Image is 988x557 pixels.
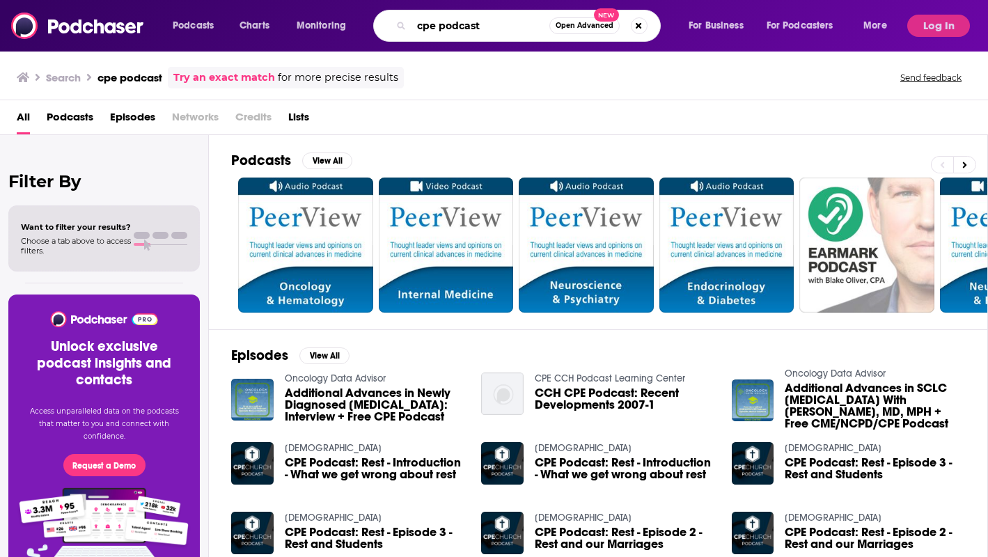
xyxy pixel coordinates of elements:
[231,152,352,169] a: PodcastsView All
[235,106,272,134] span: Credits
[594,8,619,22] span: New
[535,526,715,550] a: CPE Podcast: Rest - Episode 2 - Rest and our Marriages
[285,457,465,480] a: CPE Podcast: Rest - Introduction - What we get wrong about rest
[231,442,274,485] img: CPE Podcast: Rest - Introduction - What we get wrong about rest
[535,512,632,524] a: CPE Church
[287,15,364,37] button: open menu
[556,22,613,29] span: Open Advanced
[679,15,761,37] button: open menu
[299,347,350,364] button: View All
[173,70,275,86] a: Try an exact match
[172,106,219,134] span: Networks
[97,71,162,84] h3: cpe podcast
[785,368,886,379] a: Oncology Data Advisor
[231,347,350,364] a: EpisodesView All
[285,512,382,524] a: CPE Church
[785,457,965,480] a: CPE Podcast: Rest - Episode 3 - Rest and Students
[110,106,155,134] a: Episodes
[732,442,774,485] img: CPE Podcast: Rest - Episode 3 - Rest and Students
[47,106,93,134] a: Podcasts
[785,382,965,430] span: Additional Advances in SCLC [MEDICAL_DATA] With [PERSON_NAME], MD, MPH + Free CME/NCPD/CPE Podcast
[785,382,965,430] a: Additional Advances in SCLC Radiotherapy With Henry Park, MD, MPH + Free CME/NCPD/CPE Podcast
[231,347,288,364] h2: Episodes
[481,512,524,554] img: CPE Podcast: Rest - Episode 2 - Rest and our Marriages
[163,15,232,37] button: open menu
[386,10,674,42] div: Search podcasts, credits, & more...
[535,457,715,480] a: CPE Podcast: Rest - Introduction - What we get wrong about rest
[285,372,386,384] a: Oncology Data Advisor
[285,526,465,550] a: CPE Podcast: Rest - Episode 3 - Rest and Students
[21,236,131,256] span: Choose a tab above to access filters.
[240,16,269,36] span: Charts
[767,16,833,36] span: For Podcasters
[535,442,632,454] a: CPE Church
[854,15,904,37] button: open menu
[907,15,970,37] button: Log In
[63,454,146,476] button: Request a Demo
[732,512,774,554] img: CPE Podcast: Rest - Episode 2 - Rest and our Marriages
[785,526,965,550] a: CPE Podcast: Rest - Episode 2 - Rest and our Marriages
[231,512,274,554] img: CPE Podcast: Rest - Episode 3 - Rest and Students
[758,15,854,37] button: open menu
[785,442,881,454] a: CPE Church
[25,405,183,443] p: Access unparalleled data on the podcasts that matter to you and connect with confidence.
[896,72,966,84] button: Send feedback
[231,152,291,169] h2: Podcasts
[49,311,159,327] img: Podchaser - Follow, Share and Rate Podcasts
[297,16,346,36] span: Monitoring
[535,372,685,384] a: CPE CCH Podcast Learning Center
[285,387,465,423] span: Additional Advances in Newly Diagnosed [MEDICAL_DATA]: Interview + Free CPE Podcast
[785,512,881,524] a: CPE Church
[549,17,620,34] button: Open AdvancedNew
[411,15,549,37] input: Search podcasts, credits, & more...
[481,442,524,485] img: CPE Podcast: Rest - Introduction - What we get wrong about rest
[732,379,774,422] img: Additional Advances in SCLC Radiotherapy With Henry Park, MD, MPH + Free CME/NCPD/CPE Podcast
[17,106,30,134] a: All
[21,222,131,232] span: Want to filter your results?
[46,71,81,84] h3: Search
[285,387,465,423] a: Additional Advances in Newly Diagnosed Multiple Myeloma: Interview + Free CPE Podcast
[689,16,744,36] span: For Business
[302,152,352,169] button: View All
[863,16,887,36] span: More
[481,372,524,415] img: CCH CPE Podcast: Recent Developments 2007-1
[231,379,274,421] img: Additional Advances in Newly Diagnosed Multiple Myeloma: Interview + Free CPE Podcast
[25,338,183,389] h3: Unlock exclusive podcast insights and contacts
[11,13,145,39] img: Podchaser - Follow, Share and Rate Podcasts
[230,15,278,37] a: Charts
[8,171,200,191] h2: Filter By
[288,106,309,134] a: Lists
[535,387,715,411] a: CCH CPE Podcast: Recent Developments 2007-1
[173,16,214,36] span: Podcasts
[285,442,382,454] a: CPE Church
[278,70,398,86] span: for more precise results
